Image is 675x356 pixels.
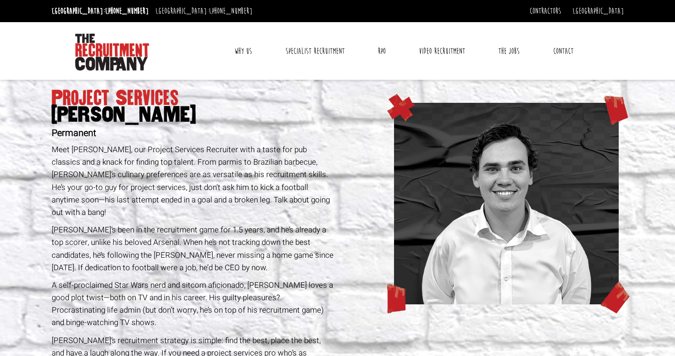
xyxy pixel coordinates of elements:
a: Why Us [227,40,259,63]
span: [PERSON_NAME] [52,107,335,123]
a: [PHONE_NUMBER] [209,6,252,16]
img: The Recruitment Company [75,34,149,71]
a: [PHONE_NUMBER] [105,6,149,16]
a: Contractors [530,6,561,16]
p: [PERSON_NAME]’s been in the recruitment game for 1.5 years, and he’s already a top scorer, unlike... [52,224,335,274]
h1: Project Services [52,90,335,123]
a: [GEOGRAPHIC_DATA] [573,6,624,16]
a: Specialist Recruitment [279,40,352,63]
img: www-sam.png [394,103,619,304]
a: Video Recruitment [412,40,472,63]
li: [GEOGRAPHIC_DATA]: [49,4,151,18]
a: Contact [546,40,580,63]
p: Meet [PERSON_NAME], our Project Services Recruiter with a taste for pub classics and a knack for ... [52,143,335,219]
h2: Permanent [52,128,335,138]
p: A self-proclaimed Star Wars nerd and sitcom aficionado, [PERSON_NAME] loves a good plot twist—bot... [52,279,335,329]
a: RPO [371,40,393,63]
li: [GEOGRAPHIC_DATA]: [153,4,255,18]
a: The Jobs [491,40,526,63]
